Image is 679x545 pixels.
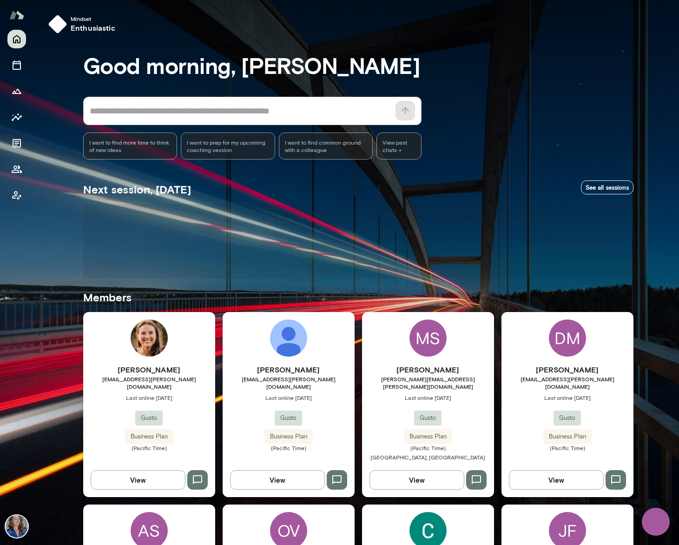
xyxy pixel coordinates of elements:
[7,30,26,48] button: Home
[71,15,115,22] span: Mindset
[414,413,442,423] span: Gusto
[404,432,452,441] span: Business Plan
[131,319,168,357] img: Izzy Rogner
[125,432,173,441] span: Business Plan
[279,133,373,160] div: I want to find common ground with a colleague
[6,515,28,538] img: Nicole Menkhoff
[135,413,163,423] span: Gusto
[581,180,633,195] a: See all sessions
[7,160,26,179] button: Members
[362,364,494,375] h6: [PERSON_NAME]
[285,139,367,153] span: I want to find common ground with a colleague
[223,394,355,401] span: Last online [DATE]
[370,454,485,460] span: [GEOGRAPHIC_DATA], [GEOGRAPHIC_DATA]
[549,319,586,357] div: DM
[71,22,115,33] h6: enthusiastic
[7,134,26,153] button: Documents
[83,364,215,375] h6: [PERSON_NAME]
[83,394,215,401] span: Last online [DATE]
[501,375,633,390] span: [EMAIL_ADDRESS][PERSON_NAME][DOMAIN_NAME]
[409,319,447,357] div: MS
[83,133,178,160] div: I want to find more time to think of new ideas
[501,364,633,375] h6: [PERSON_NAME]
[362,375,494,390] span: [PERSON_NAME][EMAIL_ADDRESS][PERSON_NAME][DOMAIN_NAME]
[501,394,633,401] span: Last online [DATE]
[48,15,67,33] img: mindset
[83,290,633,305] h5: Members
[270,319,307,357] img: Aoife Duffy
[369,470,464,490] button: View
[223,364,355,375] h6: [PERSON_NAME]
[83,52,633,78] h3: Good morning, [PERSON_NAME]
[89,139,171,153] span: I want to find more time to think of new ideas
[554,413,581,423] span: Gusto
[362,394,494,401] span: Last online [DATE]
[223,375,355,390] span: [EMAIL_ADDRESS][PERSON_NAME][DOMAIN_NAME]
[45,11,123,37] button: Mindsetenthusiastic
[501,444,633,452] span: (Pacific Time)
[83,182,191,197] h5: Next session, [DATE]
[264,432,313,441] span: Business Plan
[275,413,302,423] span: Gusto
[509,470,604,490] button: View
[83,444,215,452] span: (Pacific Time)
[223,444,355,452] span: (Pacific Time)
[7,82,26,100] button: Growth Plan
[7,56,26,74] button: Sessions
[230,470,325,490] button: View
[7,108,26,126] button: Insights
[187,139,269,153] span: I want to prep for my upcoming coaching session
[181,133,275,160] div: I want to prep for my upcoming coaching session
[9,6,24,24] img: Mento
[83,375,215,390] span: [EMAIL_ADDRESS][PERSON_NAME][DOMAIN_NAME]
[91,470,185,490] button: View
[376,133,421,160] span: View past chats ->
[543,432,592,441] span: Business Plan
[7,186,26,205] button: Client app
[362,444,494,452] span: (Pacific Time)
